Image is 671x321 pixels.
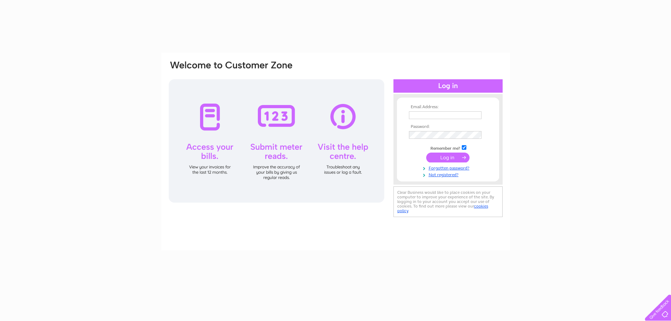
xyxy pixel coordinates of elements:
a: cookies policy [397,204,488,213]
th: Email Address: [407,105,489,110]
th: Password: [407,124,489,129]
a: Not registered? [409,171,489,178]
input: Submit [426,153,470,162]
td: Remember me? [407,144,489,151]
a: Forgotten password? [409,164,489,171]
div: Clear Business would like to place cookies on your computer to improve your experience of the sit... [393,186,503,217]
